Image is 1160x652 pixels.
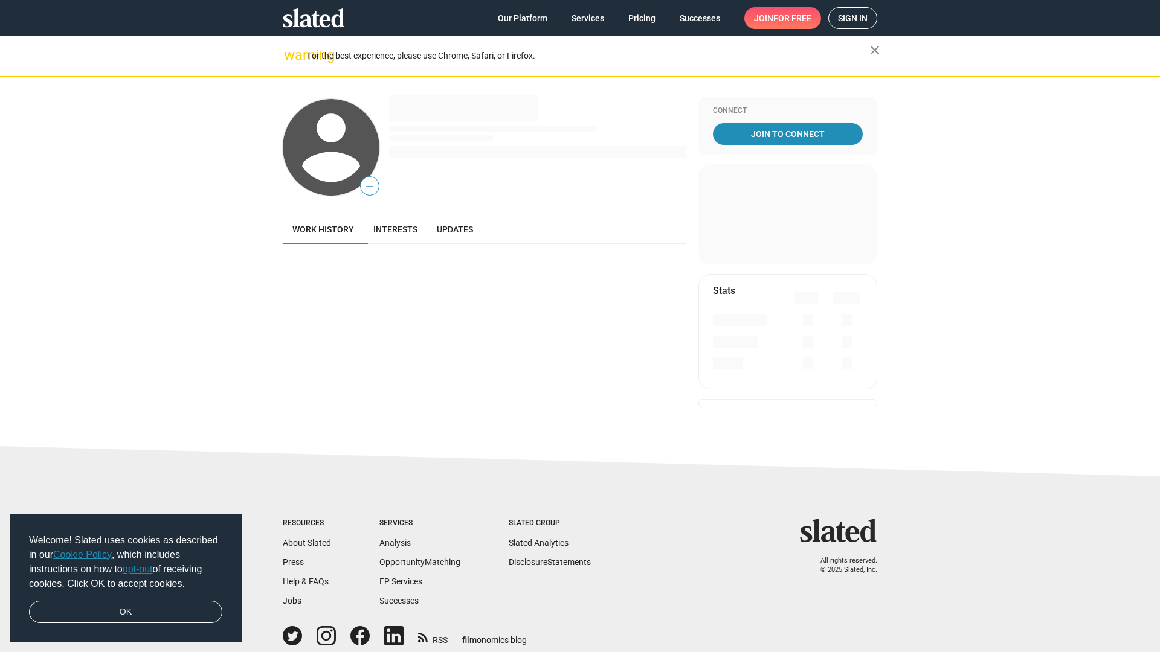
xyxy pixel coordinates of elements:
[418,627,448,646] a: RSS
[361,179,379,194] span: —
[670,7,730,29] a: Successes
[562,7,614,29] a: Services
[427,215,483,244] a: Updates
[379,577,422,586] a: EP Services
[488,7,557,29] a: Our Platform
[773,7,811,29] span: for free
[808,557,877,574] p: All rights reserved. © 2025 Slated, Inc.
[509,519,591,528] div: Slated Group
[619,7,665,29] a: Pricing
[680,7,720,29] span: Successes
[379,538,411,548] a: Analysis
[284,48,298,62] mat-icon: warning
[283,538,331,548] a: About Slated
[29,533,222,591] span: Welcome! Slated uses cookies as described in our , which includes instructions on how to of recei...
[283,215,364,244] a: Work history
[379,596,419,606] a: Successes
[283,577,329,586] a: Help & FAQs
[868,43,882,57] mat-icon: close
[283,557,304,567] a: Press
[373,225,417,234] span: Interests
[462,635,477,645] span: film
[379,557,460,567] a: OpportunityMatching
[29,601,222,624] a: dismiss cookie message
[307,48,870,64] div: For the best experience, please use Chrome, Safari, or Firefox.
[53,549,112,560] a: Cookie Policy
[509,557,591,567] a: DisclosureStatements
[462,625,527,646] a: filmonomics blog
[498,7,547,29] span: Our Platform
[713,123,863,145] a: Join To Connect
[437,225,473,234] span: Updates
[283,519,331,528] div: Resources
[364,215,427,244] a: Interests
[838,8,868,28] span: Sign in
[628,7,656,29] span: Pricing
[715,123,860,145] span: Join To Connect
[379,519,460,528] div: Services
[713,284,735,297] mat-card-title: Stats
[828,7,877,29] a: Sign in
[572,7,604,29] span: Services
[283,596,301,606] a: Jobs
[744,7,821,29] a: Joinfor free
[509,538,569,548] a: Slated Analytics
[713,106,863,116] div: Connect
[123,564,153,574] a: opt-out
[10,514,242,643] div: cookieconsent
[754,7,811,29] span: Join
[292,225,354,234] span: Work history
